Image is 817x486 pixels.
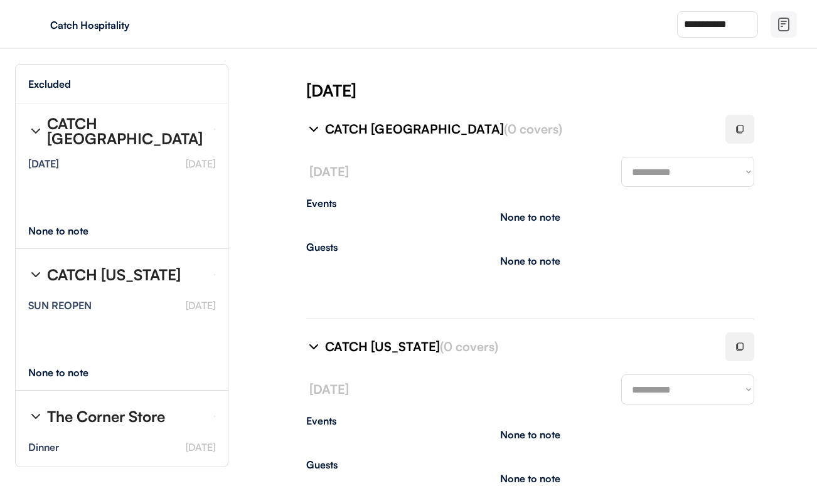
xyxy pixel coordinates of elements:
[500,256,560,266] div: None to note
[440,339,498,354] font: (0 covers)
[186,441,215,453] font: [DATE]
[500,212,560,222] div: None to note
[28,409,43,424] img: chevron-right%20%281%29.svg
[28,226,112,236] div: None to note
[776,17,791,32] img: file-02.svg
[306,460,754,470] div: Guests
[306,242,754,252] div: Guests
[500,430,560,440] div: None to note
[500,473,560,483] div: None to note
[47,116,204,146] div: CATCH [GEOGRAPHIC_DATA]
[325,338,710,356] div: CATCH [US_STATE]
[28,300,92,310] div: SUN REOPEN
[28,79,71,89] div: Excluded
[186,157,215,170] font: [DATE]
[28,442,59,452] div: Dinner
[28,267,43,282] img: chevron-right%20%281%29.svg
[47,267,181,282] div: CATCH [US_STATE]
[47,409,165,424] div: The Corner Store
[25,14,45,34] img: yH5BAEAAAAALAAAAAABAAEAAAIBRAA7
[309,164,349,179] font: [DATE]
[306,122,321,137] img: chevron-right%20%281%29.svg
[306,416,754,426] div: Events
[309,381,349,397] font: [DATE]
[306,339,321,354] img: chevron-right%20%281%29.svg
[306,198,754,208] div: Events
[186,299,215,312] font: [DATE]
[306,79,817,102] div: [DATE]
[325,120,710,138] div: CATCH [GEOGRAPHIC_DATA]
[50,20,208,30] div: Catch Hospitality
[28,159,59,169] div: [DATE]
[28,124,43,139] img: chevron-right%20%281%29.svg
[28,367,112,378] div: None to note
[504,121,562,137] font: (0 covers)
